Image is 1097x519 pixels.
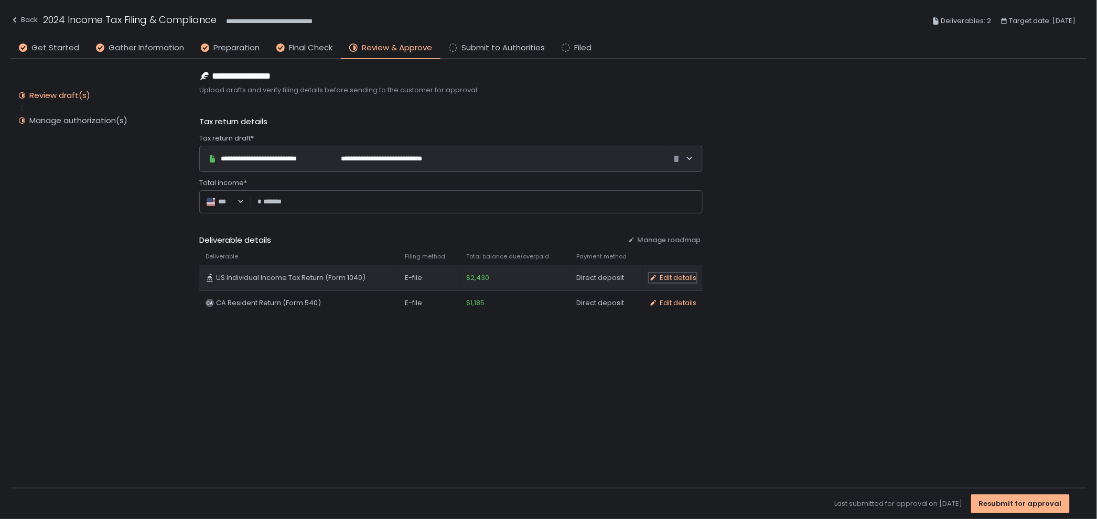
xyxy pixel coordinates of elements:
[216,298,321,308] span: CA Resident Return (Form 540)
[199,234,619,246] span: Deliverable details
[206,197,244,207] div: Search for option
[628,235,701,245] button: Manage roadmap
[466,273,489,283] span: $2,430
[649,273,696,283] button: Edit details
[1009,15,1076,27] span: Target date: [DATE]
[405,273,454,283] div: E-file
[213,42,260,54] span: Preparation
[289,42,332,54] span: Final Check
[405,253,445,261] span: Filing method
[834,499,963,509] span: Last submitted for approval on [DATE]
[466,298,485,308] span: $1,185
[109,42,184,54] span: Gather Information
[10,14,38,26] div: Back
[29,115,127,126] div: Manage authorization(s)
[576,273,624,283] span: Direct deposit
[29,90,90,101] div: Review draft(s)
[206,253,238,261] span: Deliverable
[199,178,247,188] span: Total income*
[649,298,696,308] button: Edit details
[207,300,213,306] text: CA
[466,253,549,261] span: Total balance due/overpaid
[637,235,701,245] span: Manage roadmap
[43,13,217,27] h1: 2024 Income Tax Filing & Compliance
[216,273,365,283] span: US Individual Income Tax Return (Form 1040)
[971,494,1070,513] button: Resubmit for approval
[199,116,267,128] span: Tax return details
[461,42,545,54] span: Submit to Authorities
[576,253,627,261] span: Payment method
[979,499,1062,509] div: Resubmit for approval
[576,298,624,308] span: Direct deposit
[199,134,254,143] span: Tax return draft*
[574,42,591,54] span: Filed
[10,13,38,30] button: Back
[405,298,454,308] div: E-file
[232,197,236,207] input: Search for option
[31,42,79,54] span: Get Started
[941,15,992,27] span: Deliverables: 2
[199,85,703,95] span: Upload drafts and verify filing details before sending to the customer for approval.
[362,42,432,54] span: Review & Approve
